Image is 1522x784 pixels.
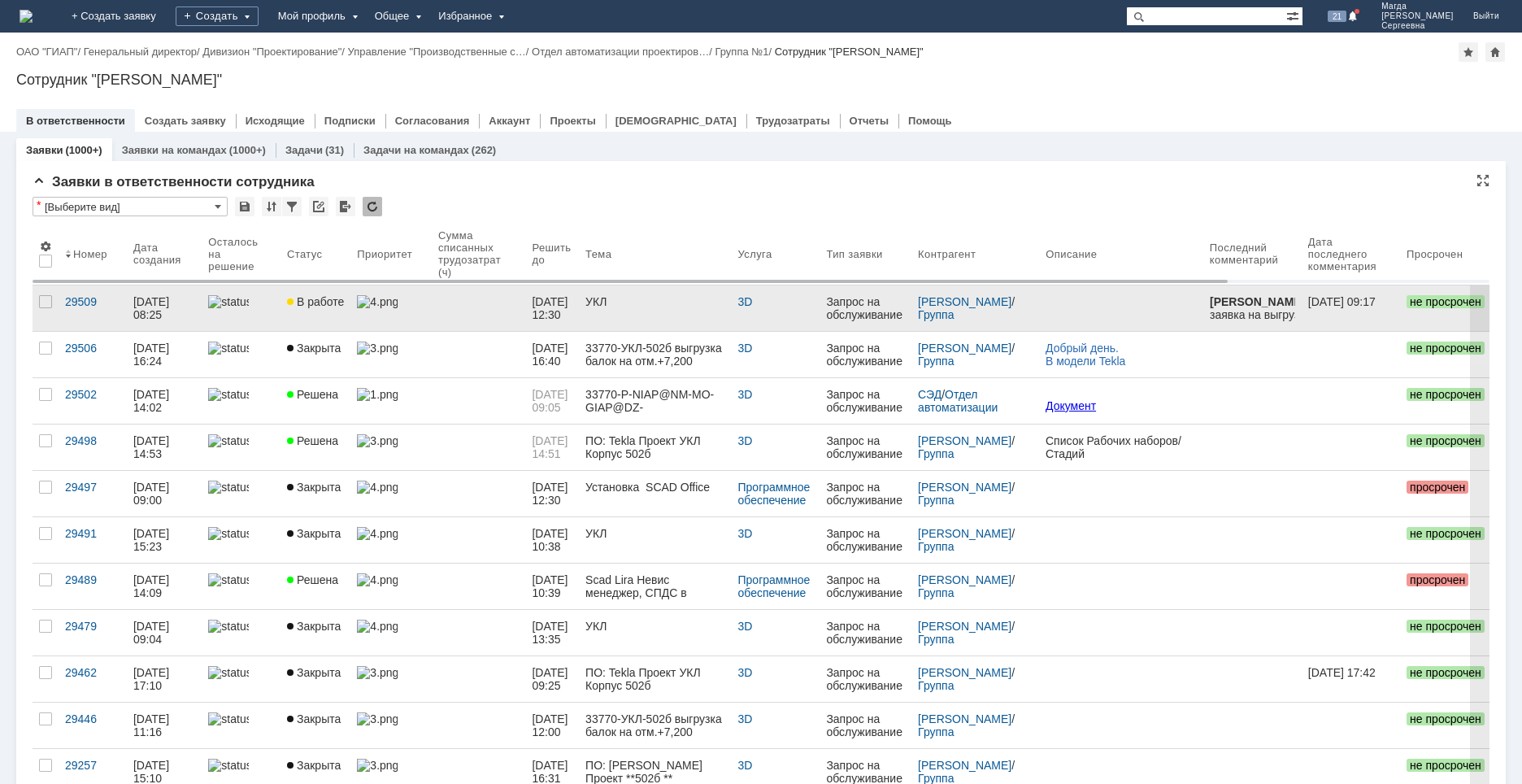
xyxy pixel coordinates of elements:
img: 3.png [357,759,398,772]
span: просрочен [1407,481,1468,494]
div: [DATE] 08:25 [133,295,172,321]
div: [DATE] 11:16 [133,712,172,738]
a: [DEMOGRAPHIC_DATA] [615,115,737,127]
a: ПО: Tekla Проект УКЛ Корпус 502б [579,656,731,702]
a: 29506 [59,332,127,377]
img: 4.png [357,620,398,633]
a: [DATE] 09:05 [525,378,579,424]
a: Перейти на домашнюю страницу [20,10,33,23]
a: Запрос на обслуживание [820,564,911,609]
a: [DATE] 12:00 [525,703,579,748]
span: Закрыта [287,712,341,725]
a: 3.png [350,332,432,377]
a: 3D [738,666,753,679]
a: [PERSON_NAME] [918,481,1011,494]
a: Запрос на обслуживание [820,517,911,563]
div: Добавить в избранное [1459,42,1478,62]
div: [DATE] 09:17 [1308,295,1376,308]
a: [DATE] 17:10 [127,656,202,702]
div: Услуга [738,248,772,260]
span: [PERSON_NAME] [1381,11,1454,21]
a: 29498 [59,425,127,470]
a: не просрочен [1400,517,1493,563]
div: Статус [287,248,322,260]
a: [DATE] 14:09 [127,564,202,609]
a: не просрочен [1400,703,1493,748]
a: 4.png [350,564,432,609]
img: statusbar-100 (1).png [208,527,249,540]
th: Услуга [732,223,820,285]
div: 29509 [65,295,120,308]
span: [DATE] 10:39 [532,573,571,599]
div: [DATE] 17:10 [133,666,172,692]
a: 4.png [350,517,432,563]
div: Запрос на обслуживание [826,388,905,414]
div: Сортировка... [262,197,281,216]
a: не просрочен [1400,656,1493,702]
div: Дата последнего комментария [1308,236,1381,272]
div: ПО: Tekla Проект УКЛ Корпус 502б [585,434,724,460]
a: [DATE] 16:40 [525,332,579,377]
span: 21 [1328,11,1346,22]
span: [DATE] 13:35 [532,620,571,646]
div: [DATE] 16:24 [133,342,172,368]
a: 3.png [350,656,432,702]
a: 4.png [350,285,432,331]
a: просрочен [1400,564,1493,609]
div: [DATE] 15:23 [133,527,172,553]
span: Закрыта [287,666,341,679]
a: 3D [738,620,753,633]
img: 4.png [357,481,398,494]
div: [DATE] 14:53 [133,434,172,460]
span: не просрочен [1407,295,1485,308]
span: [DATE] 16:40 [532,342,571,368]
a: 29491 [59,517,127,563]
th: Дата последнего комментария [1302,223,1400,285]
a: [PERSON_NAME] [918,342,1011,355]
a: statusbar-0 (1).png [202,471,280,516]
div: ПО: Tekla Проект УКЛ Корпус 502б [585,666,724,692]
img: 4.png [357,295,398,308]
a: 29446 [59,703,127,748]
span: Решена [287,388,338,401]
img: 3.png [357,342,398,355]
a: Помощь [908,115,951,127]
th: Приоритет [350,223,432,285]
a: В работе [280,285,350,331]
img: statusbar-0 (1).png [208,481,249,494]
span: Решена [287,573,338,586]
img: statusbar-100 (1).png [208,434,249,447]
a: [DATE] 14:02 [127,378,202,424]
div: 29446 [65,712,120,725]
a: Генеральный директор [84,46,197,58]
a: statusbar-100 (1).png [202,332,280,377]
a: [DATE] 12:30 [525,285,579,331]
a: Группа конструкторов №2 [918,447,1015,473]
img: statusbar-100 (1).png [208,712,249,725]
a: Запрос на обслуживание [820,332,911,377]
a: Отчеты [850,115,889,127]
a: Подписки [324,115,376,127]
div: Контрагент [918,248,976,260]
th: Дата создания [127,223,202,285]
span: [DATE] 12:00 [532,712,571,738]
div: [DATE] 09:04 [133,620,172,646]
span: Магда [1381,2,1454,11]
a: 33770-УКЛ-502б выгрузка балок на отм.+7,200 [579,703,731,748]
div: / [84,46,203,58]
a: Закрыта [280,471,350,516]
a: [DATE] 09:25 [525,656,579,702]
span: Закрыта [287,481,341,494]
img: statusbar-100 (1).png [208,759,249,772]
div: Тип заявки [826,248,882,260]
a: не просрочен [1400,610,1493,656]
div: Запрос на обслуживание [826,573,905,599]
a: statusbar-100 (1).png [202,425,280,470]
div: [DATE] 14:02 [133,388,172,414]
a: Согласования [395,115,470,127]
a: [PERSON_NAME] [918,666,1011,679]
div: 29462 [65,666,120,679]
th: Статус [280,223,350,285]
a: Проекты [550,115,595,127]
div: Тема [585,248,611,260]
